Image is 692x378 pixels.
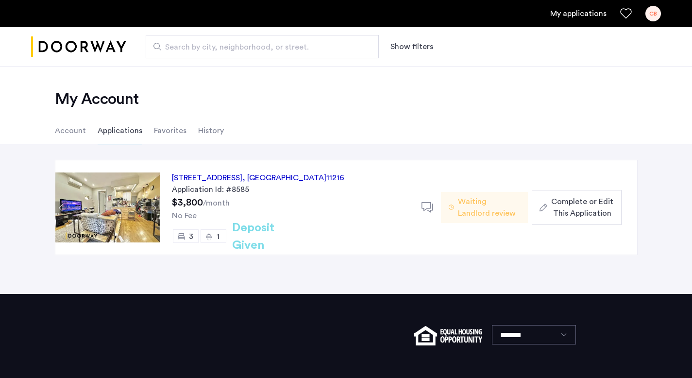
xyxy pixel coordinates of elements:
[198,117,224,144] li: History
[55,202,68,214] button: Previous apartment
[172,198,203,207] span: $3,800
[217,233,219,241] span: 1
[172,212,197,220] span: No Fee
[154,117,186,144] li: Favorites
[148,202,160,214] button: Next apartment
[645,6,661,21] div: CB
[189,233,193,241] span: 3
[550,8,607,19] a: My application
[55,172,160,242] img: Apartment photo
[172,184,410,195] div: Application Id: #8585
[98,117,142,144] li: Applications
[146,35,379,58] input: Apartment Search
[31,29,126,65] img: logo
[532,190,621,225] button: button
[55,89,638,109] h2: My Account
[232,219,309,254] h2: Deposit Given
[165,41,352,53] span: Search by city, neighborhood, or street.
[458,196,520,219] span: Waiting Landlord review
[55,117,86,144] li: Account
[390,41,433,52] button: Show or hide filters
[203,199,230,207] sub: /month
[620,8,632,19] a: Favorites
[242,174,326,182] span: , [GEOGRAPHIC_DATA]
[492,325,576,344] select: Language select
[31,29,126,65] a: Cazamio logo
[414,326,482,345] img: equal-housing.png
[172,172,344,184] div: [STREET_ADDRESS] 11216
[551,196,613,219] span: Complete or Edit This Application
